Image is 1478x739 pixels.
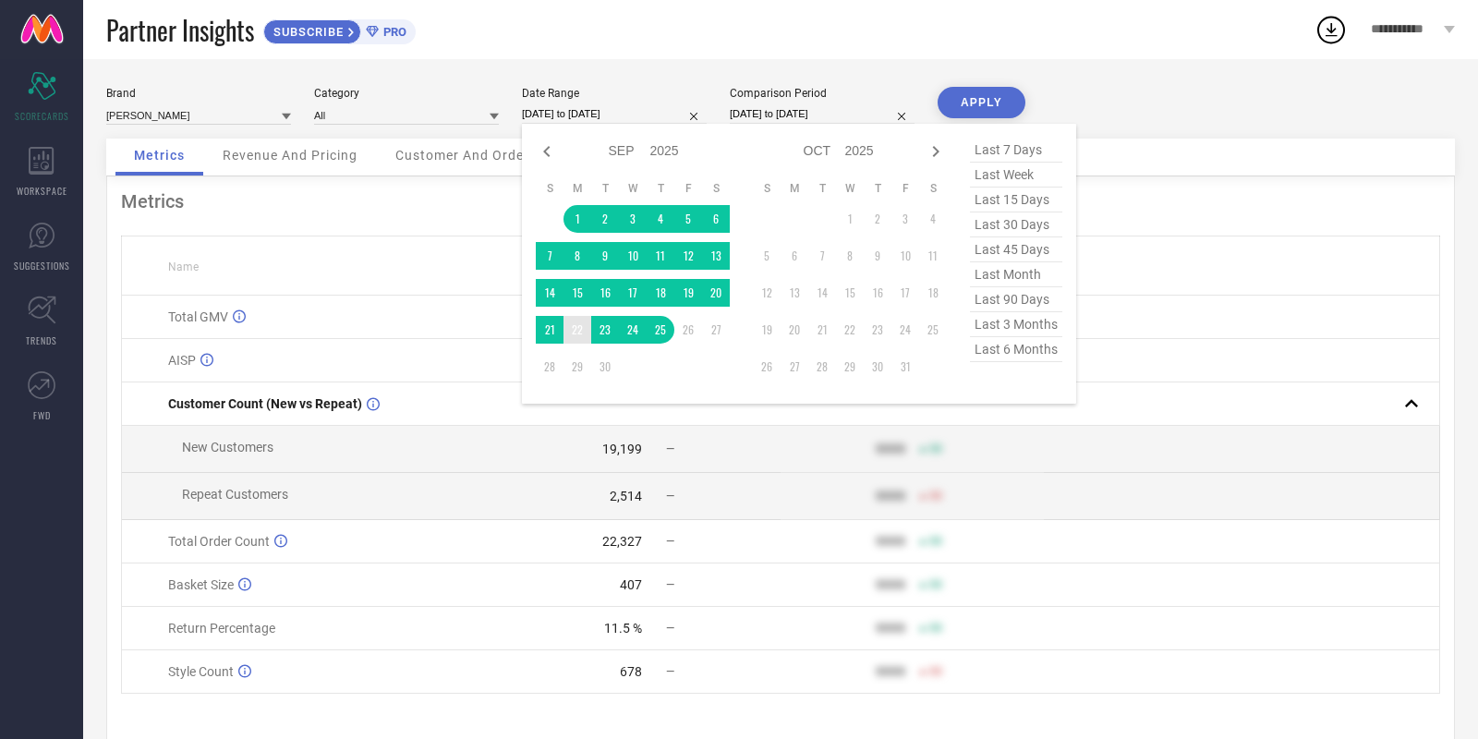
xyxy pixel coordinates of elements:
[753,353,781,381] td: Sun Oct 26 2025
[666,490,674,503] span: —
[929,490,942,503] span: 50
[395,148,537,163] span: Customer And Orders
[121,190,1440,212] div: Metrics
[781,353,808,381] td: Mon Oct 27 2025
[876,442,905,456] div: 9999
[864,205,891,233] td: Thu Oct 02 2025
[702,316,730,344] td: Sat Sep 27 2025
[919,205,947,233] td: Sat Oct 04 2025
[876,577,905,592] div: 9999
[591,205,619,233] td: Tue Sep 02 2025
[808,242,836,270] td: Tue Oct 07 2025
[33,408,51,422] span: FWD
[781,279,808,307] td: Mon Oct 13 2025
[379,25,406,39] span: PRO
[536,181,563,196] th: Sunday
[563,242,591,270] td: Mon Sep 08 2025
[666,578,674,591] span: —
[891,205,919,233] td: Fri Oct 03 2025
[563,205,591,233] td: Mon Sep 01 2025
[876,489,905,503] div: 9999
[591,242,619,270] td: Tue Sep 09 2025
[17,184,67,198] span: WORKSPACE
[666,665,674,678] span: —
[970,212,1062,237] span: last 30 days
[808,181,836,196] th: Tuesday
[563,279,591,307] td: Mon Sep 15 2025
[970,337,1062,362] span: last 6 months
[602,534,642,549] div: 22,327
[182,487,288,502] span: Repeat Customers
[674,316,702,344] td: Fri Sep 26 2025
[876,664,905,679] div: 9999
[808,353,836,381] td: Tue Oct 28 2025
[925,140,947,163] div: Next month
[674,205,702,233] td: Fri Sep 05 2025
[702,205,730,233] td: Sat Sep 06 2025
[929,665,942,678] span: 50
[647,205,674,233] td: Thu Sep 04 2025
[666,442,674,455] span: —
[702,181,730,196] th: Saturday
[264,25,348,39] span: SUBSCRIBE
[919,181,947,196] th: Saturday
[263,15,416,44] a: SUBSCRIBEPRO
[836,242,864,270] td: Wed Oct 08 2025
[591,353,619,381] td: Tue Sep 30 2025
[647,316,674,344] td: Thu Sep 25 2025
[522,104,707,124] input: Select date range
[522,87,707,100] div: Date Range
[730,87,915,100] div: Comparison Period
[730,104,915,124] input: Select comparison period
[106,11,254,49] span: Partner Insights
[891,353,919,381] td: Fri Oct 31 2025
[1314,13,1348,46] div: Open download list
[876,534,905,549] div: 9999
[938,87,1025,118] button: APPLY
[864,353,891,381] td: Thu Oct 30 2025
[536,316,563,344] td: Sun Sep 21 2025
[619,242,647,270] td: Wed Sep 10 2025
[168,664,234,679] span: Style Count
[666,535,674,548] span: —
[891,279,919,307] td: Fri Oct 17 2025
[619,181,647,196] th: Wednesday
[702,279,730,307] td: Sat Sep 20 2025
[563,353,591,381] td: Mon Sep 29 2025
[106,87,291,100] div: Brand
[591,279,619,307] td: Tue Sep 16 2025
[620,577,642,592] div: 407
[836,316,864,344] td: Wed Oct 22 2025
[674,181,702,196] th: Friday
[168,396,362,411] span: Customer Count (New vs Repeat)
[647,181,674,196] th: Thursday
[970,188,1062,212] span: last 15 days
[168,309,228,324] span: Total GMV
[168,353,196,368] span: AISP
[753,316,781,344] td: Sun Oct 19 2025
[891,242,919,270] td: Fri Oct 10 2025
[666,622,674,635] span: —
[168,260,199,273] span: Name
[647,279,674,307] td: Thu Sep 18 2025
[836,279,864,307] td: Wed Oct 15 2025
[168,621,275,636] span: Return Percentage
[14,259,70,273] span: SUGGESTIONS
[674,242,702,270] td: Fri Sep 12 2025
[864,181,891,196] th: Thursday
[26,333,57,347] span: TRENDS
[702,242,730,270] td: Sat Sep 13 2025
[182,440,273,454] span: New Customers
[919,242,947,270] td: Sat Oct 11 2025
[929,578,942,591] span: 50
[168,577,234,592] span: Basket Size
[753,181,781,196] th: Sunday
[970,262,1062,287] span: last month
[781,316,808,344] td: Mon Oct 20 2025
[864,316,891,344] td: Thu Oct 23 2025
[929,442,942,455] span: 50
[836,205,864,233] td: Wed Oct 01 2025
[919,316,947,344] td: Sat Oct 25 2025
[970,312,1062,337] span: last 3 months
[314,87,499,100] div: Category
